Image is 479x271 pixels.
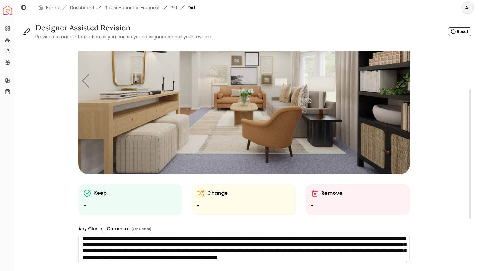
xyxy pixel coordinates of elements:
label: Any Closing Comment [78,225,151,232]
small: (Optional) [131,226,151,231]
p: Keep [93,189,107,197]
ul: - [311,202,405,210]
ul: - [197,202,291,210]
nav: breadcrumb [38,4,195,11]
a: Pid [171,4,177,11]
h3: Designer Assisted Revision [35,23,211,33]
div: Next slide [398,74,406,88]
a: Dashboard [70,4,94,11]
button: AL [461,1,474,14]
p: Change [207,189,228,197]
span: AL [462,2,473,13]
small: Provide as much information as you can so your designer can nail your revision [35,34,211,40]
a: Spacejoy [3,6,12,15]
a: Home [46,4,59,11]
ul: - [83,202,177,210]
span: Did [188,4,195,11]
a: Revise-concept-request [105,4,160,11]
button: Reset [448,27,471,36]
p: Remove [321,189,342,197]
img: Spacejoy Logo [3,6,12,15]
